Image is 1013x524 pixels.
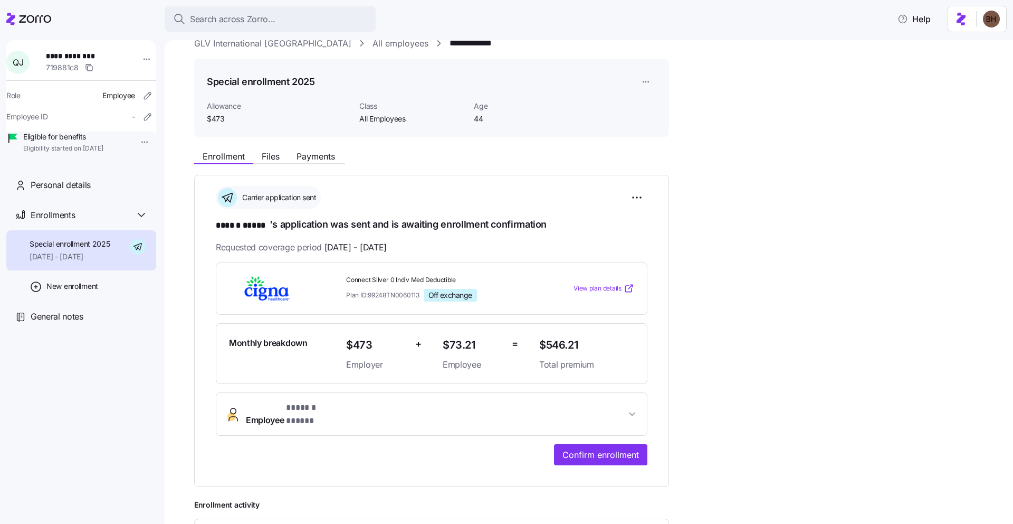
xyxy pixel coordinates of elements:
span: $473 [346,336,407,354]
span: Monthly breakdown [229,336,308,350]
button: Help [889,8,939,30]
span: Employee [246,401,345,427]
span: Help [897,13,931,25]
span: Plan ID: 99248TN0060113 [346,291,419,300]
img: c3c218ad70e66eeb89914ccc98a2927c [983,11,1000,27]
span: $546.21 [539,336,634,354]
span: Employee [102,90,135,101]
button: Confirm enrollment [554,444,647,465]
span: Age [474,101,580,111]
span: 44 [474,114,580,124]
span: Class [359,101,465,111]
span: Confirm enrollment [562,448,639,461]
span: [DATE] - [DATE] [30,251,110,262]
span: Eligibility started on [DATE] [23,144,103,153]
span: General notes [31,310,83,323]
span: - [132,111,135,122]
a: GLV International [GEOGRAPHIC_DATA] [194,37,351,50]
span: Connect Silver 0 Indiv Med Deductible [346,276,531,285]
span: Eligible for benefits [23,132,103,142]
span: New enrollment [46,281,98,292]
span: Enrollment [203,152,245,161]
span: Requested coverage period [216,241,387,254]
span: Employer [346,358,407,371]
h1: Special enrollment 2025 [207,75,315,88]
span: Payments [297,152,335,161]
a: All employees [372,37,428,50]
span: Enrollments [31,209,75,222]
span: 719881c8 [46,62,79,73]
span: = [512,336,518,352]
img: Cigna Healthcare [229,276,305,301]
span: $473 [207,114,351,124]
span: Q J [13,58,23,67]
span: [DATE] - [DATE] [324,241,387,254]
span: Carrier application sent [239,192,316,203]
span: $73.21 [443,336,503,354]
span: Total premium [539,358,634,371]
span: All Employees [359,114,465,124]
button: Search across Zorro... [165,6,376,32]
span: Employee ID [6,111,48,122]
span: Special enrollment 2025 [30,239,110,249]
span: Search across Zorro... [190,13,275,26]
span: Employee [443,358,503,371]
h1: 's application was sent and is awaiting enrollment confirmation [216,218,647,232]
span: Personal details [31,179,91,192]
span: + [415,336,422,352]
span: View plan details [574,284,622,294]
span: Off exchange [428,291,472,300]
span: Files [262,152,280,161]
span: Role [6,90,21,101]
span: Enrollment activity [194,500,669,510]
a: View plan details [574,283,634,294]
span: Allowance [207,101,351,111]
